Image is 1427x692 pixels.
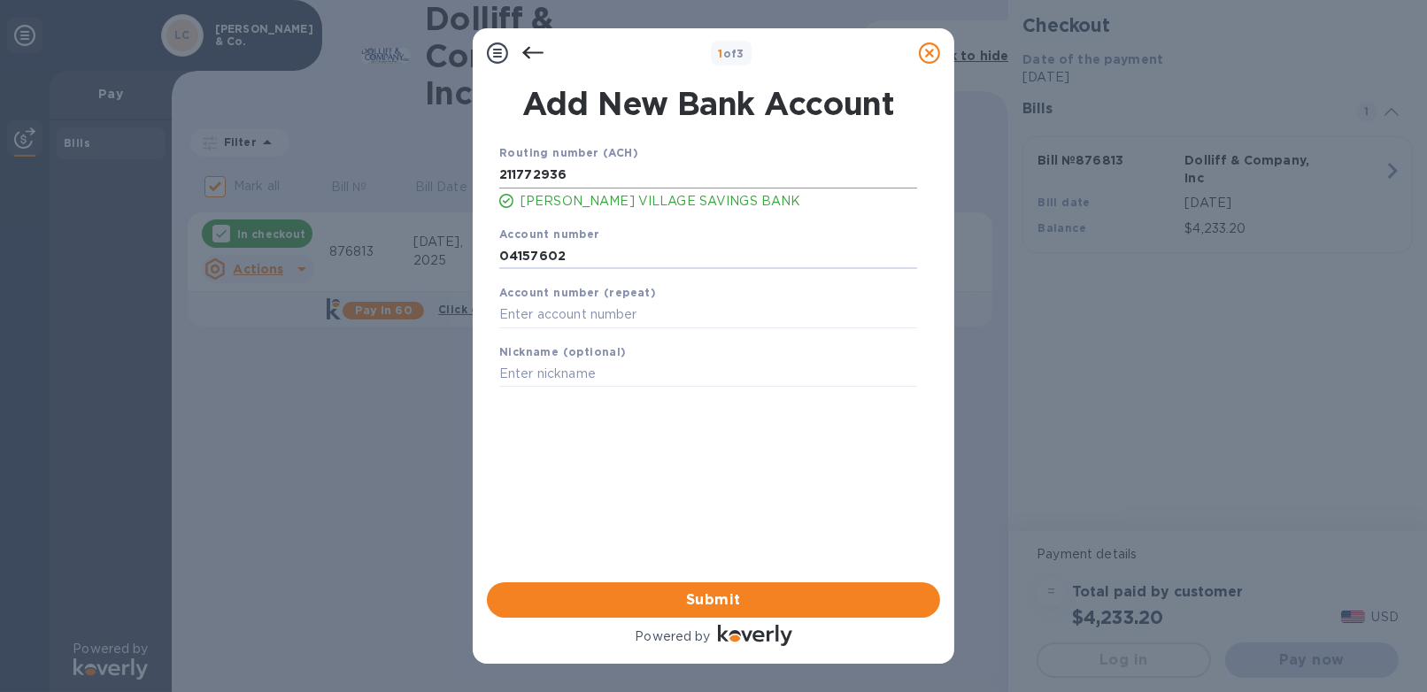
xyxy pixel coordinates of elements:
[499,286,656,299] b: Account number (repeat)
[499,345,627,358] b: Nickname (optional)
[501,589,926,611] span: Submit
[635,627,710,646] p: Powered by
[499,242,917,269] input: Enter account number
[499,146,638,159] b: Routing number (ACH)
[499,361,917,388] input: Enter nickname
[499,162,917,188] input: Enter routing number
[499,227,600,241] b: Account number
[521,192,917,211] p: [PERSON_NAME] VILLAGE SAVINGS BANK
[499,302,917,328] input: Enter account number
[718,47,722,60] span: 1
[718,625,792,646] img: Logo
[489,85,928,122] h1: Add New Bank Account
[718,47,744,60] b: of 3
[487,582,940,618] button: Submit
